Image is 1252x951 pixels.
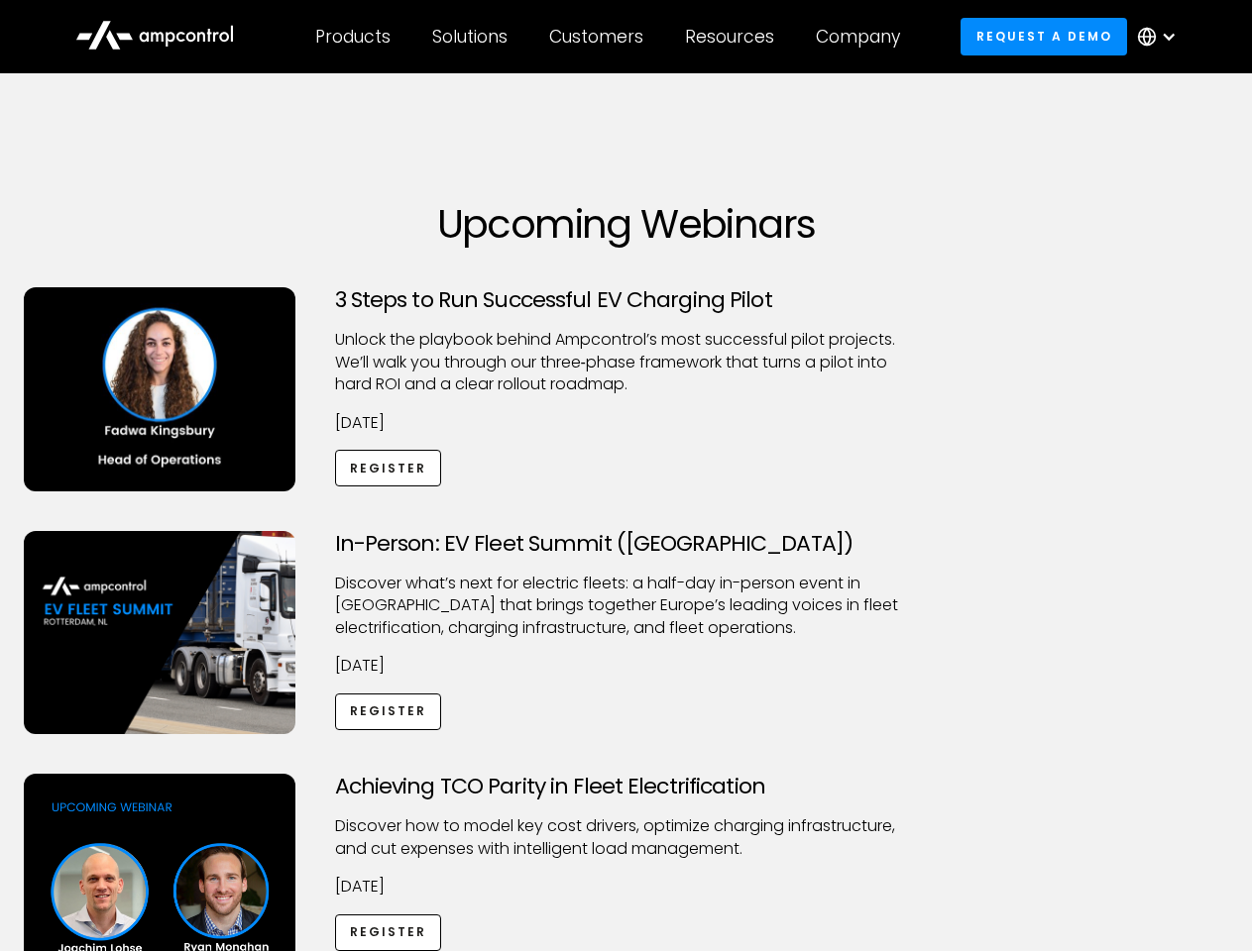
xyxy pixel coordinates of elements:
p: Discover how to model key cost drivers, optimize charging infrastructure, and cut expenses with i... [335,815,918,860]
a: Register [335,693,442,730]
p: [DATE] [335,412,918,434]
div: Products [315,26,391,48]
div: Resources [685,26,774,48]
a: Register [335,914,442,951]
p: [DATE] [335,876,918,898]
div: Solutions [432,26,508,48]
div: Company [816,26,900,48]
h1: Upcoming Webinars [24,200,1229,248]
h3: Achieving TCO Parity in Fleet Electrification [335,774,918,799]
div: Customers [549,26,643,48]
h3: In-Person: EV Fleet Summit ([GEOGRAPHIC_DATA]) [335,531,918,557]
h3: 3 Steps to Run Successful EV Charging Pilot [335,287,918,313]
a: Register [335,450,442,486]
p: [DATE] [335,655,918,677]
p: Unlock the playbook behind Ampcontrol’s most successful pilot projects. We’ll walk you through ou... [335,329,918,395]
p: ​Discover what’s next for electric fleets: a half-day in-person event in [GEOGRAPHIC_DATA] that b... [335,573,918,639]
a: Request a demo [961,18,1127,54]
